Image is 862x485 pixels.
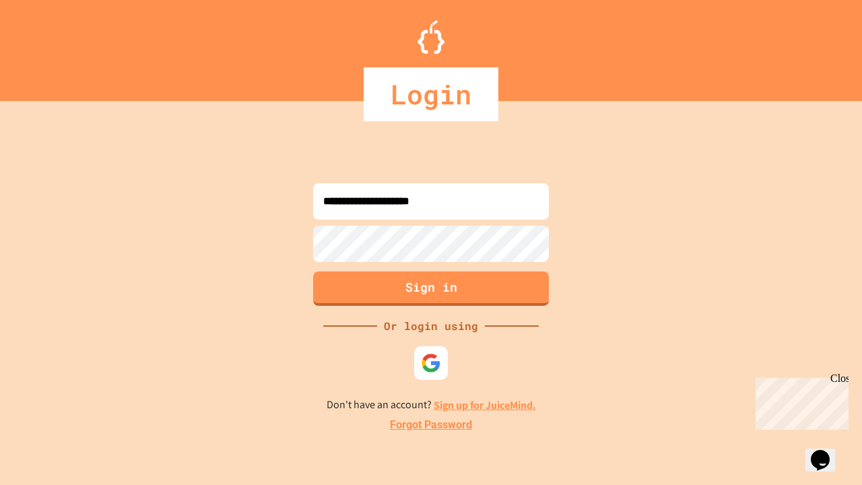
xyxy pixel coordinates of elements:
a: Forgot Password [390,417,472,433]
div: Or login using [377,318,485,334]
div: Chat with us now!Close [5,5,93,86]
img: google-icon.svg [421,353,441,373]
button: Sign in [313,271,549,306]
div: Login [364,67,498,121]
iframe: chat widget [805,431,849,472]
a: Sign up for JuiceMind. [434,398,536,412]
iframe: chat widget [750,373,849,430]
img: Logo.svg [418,20,444,54]
p: Don't have an account? [327,397,536,414]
